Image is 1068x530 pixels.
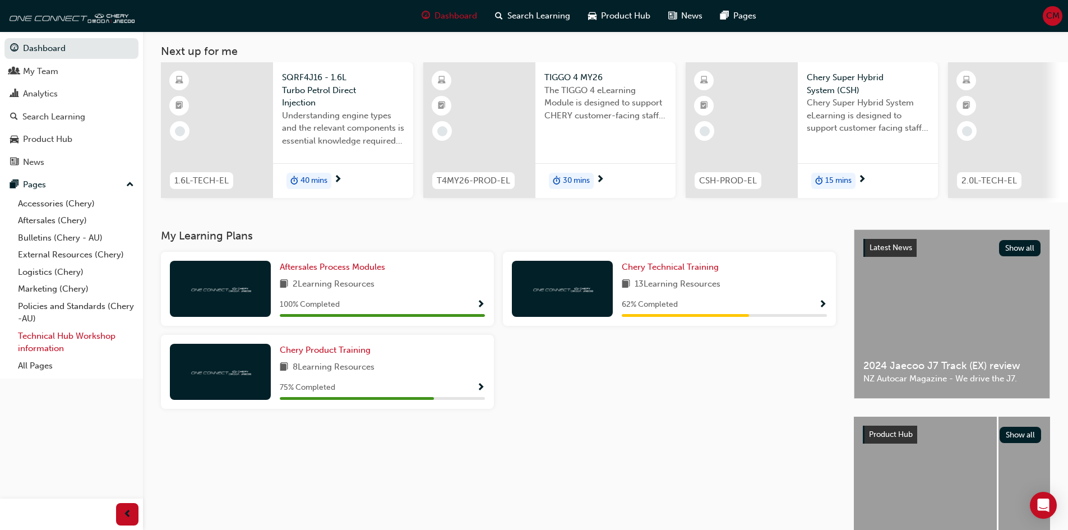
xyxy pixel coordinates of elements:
button: CM [1043,6,1062,26]
span: car-icon [10,135,19,145]
span: TIGGO 4 MY26 [544,71,667,84]
span: SQRF4J16 - 1.6L Turbo Petrol Direct Injection [282,71,404,109]
span: learningResourceType_ELEARNING-icon [700,73,708,88]
span: learningRecordVerb_NONE-icon [962,126,972,136]
img: oneconnect [189,366,251,377]
span: 40 mins [300,174,327,187]
span: duration-icon [290,174,298,188]
a: Logistics (Chery) [13,264,138,281]
div: Analytics [23,87,58,100]
span: news-icon [10,158,19,168]
span: next-icon [596,175,604,185]
h3: Next up for me [143,45,1068,58]
span: Show Progress [819,300,827,310]
span: Aftersales Process Modules [280,262,385,272]
a: Analytics [4,84,138,104]
span: 15 mins [825,174,852,187]
a: CSH-PROD-ELChery Super Hybrid System (CSH)Chery Super Hybrid System eLearning is designed to supp... [686,62,938,198]
span: people-icon [10,67,19,77]
span: Product Hub [869,430,913,439]
span: guage-icon [10,44,19,54]
span: learningRecordVerb_NONE-icon [437,126,447,136]
span: CM [1046,10,1060,22]
a: Product HubShow all [863,426,1041,444]
span: learningResourceType_ELEARNING-icon [175,73,183,88]
a: Chery Product Training [280,344,375,357]
div: News [23,156,44,169]
span: learningRecordVerb_NONE-icon [175,126,185,136]
a: Aftersales (Chery) [13,212,138,229]
span: 1.6L-TECH-EL [174,174,229,187]
img: oneconnect [189,283,251,294]
a: pages-iconPages [711,4,765,27]
span: car-icon [588,9,597,23]
a: Latest NewsShow all2024 Jaecoo J7 Track (EX) reviewNZ Autocar Magazine - We drive the J7. [854,229,1050,399]
span: Chery Product Training [280,345,371,355]
span: book-icon [622,278,630,292]
a: Search Learning [4,107,138,127]
a: Latest NewsShow all [863,239,1041,257]
span: Dashboard [434,10,477,22]
button: Pages [4,174,138,195]
span: Product Hub [601,10,650,22]
span: search-icon [495,9,503,23]
span: 30 mins [563,174,590,187]
span: 2 Learning Resources [293,278,375,292]
span: CSH-PROD-EL [699,174,757,187]
span: Pages [733,10,756,22]
a: Policies and Standards (Chery -AU) [13,298,138,328]
span: Show Progress [477,300,485,310]
span: Chery Technical Training [622,262,719,272]
span: 62 % Completed [622,298,678,311]
span: Show Progress [477,383,485,393]
span: booktick-icon [175,99,183,113]
span: 8 Learning Resources [293,361,375,375]
button: Show Progress [477,298,485,312]
span: NZ Autocar Magazine - We drive the J7. [863,372,1041,385]
a: Marketing (Chery) [13,280,138,298]
span: next-icon [858,175,866,185]
span: pages-icon [10,180,19,190]
span: Latest News [870,243,912,252]
div: Pages [23,178,46,191]
span: T4MY26-PROD-EL [437,174,510,187]
span: learningResourceType_ELEARNING-icon [963,73,970,88]
span: book-icon [280,361,288,375]
span: learningResourceType_ELEARNING-icon [438,73,446,88]
span: 100 % Completed [280,298,340,311]
span: search-icon [10,112,18,122]
a: Bulletins (Chery - AU) [13,229,138,247]
div: Open Intercom Messenger [1030,492,1057,519]
button: DashboardMy TeamAnalyticsSearch LearningProduct HubNews [4,36,138,174]
div: My Team [23,65,58,78]
a: car-iconProduct Hub [579,4,659,27]
img: oneconnect [6,4,135,27]
button: Show Progress [477,381,485,395]
a: External Resources (Chery) [13,246,138,264]
button: Show Progress [819,298,827,312]
div: Search Learning [22,110,85,123]
span: Search Learning [507,10,570,22]
div: Product Hub [23,133,72,146]
span: 2.0L-TECH-EL [961,174,1017,187]
a: All Pages [13,357,138,375]
a: Dashboard [4,38,138,59]
span: pages-icon [720,9,729,23]
span: next-icon [334,175,342,185]
span: booktick-icon [963,99,970,113]
a: My Team [4,61,138,82]
a: Accessories (Chery) [13,195,138,213]
span: guage-icon [422,9,430,23]
span: The TIGGO 4 eLearning Module is designed to support CHERY customer-facing staff with the product ... [544,84,667,122]
span: book-icon [280,278,288,292]
button: Show all [999,240,1041,256]
span: duration-icon [553,174,561,188]
span: news-icon [668,9,677,23]
a: Product Hub [4,129,138,150]
span: booktick-icon [438,99,446,113]
span: up-icon [126,178,134,192]
img: oneconnect [531,283,593,294]
span: 75 % Completed [280,381,335,394]
span: 13 Learning Resources [635,278,720,292]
